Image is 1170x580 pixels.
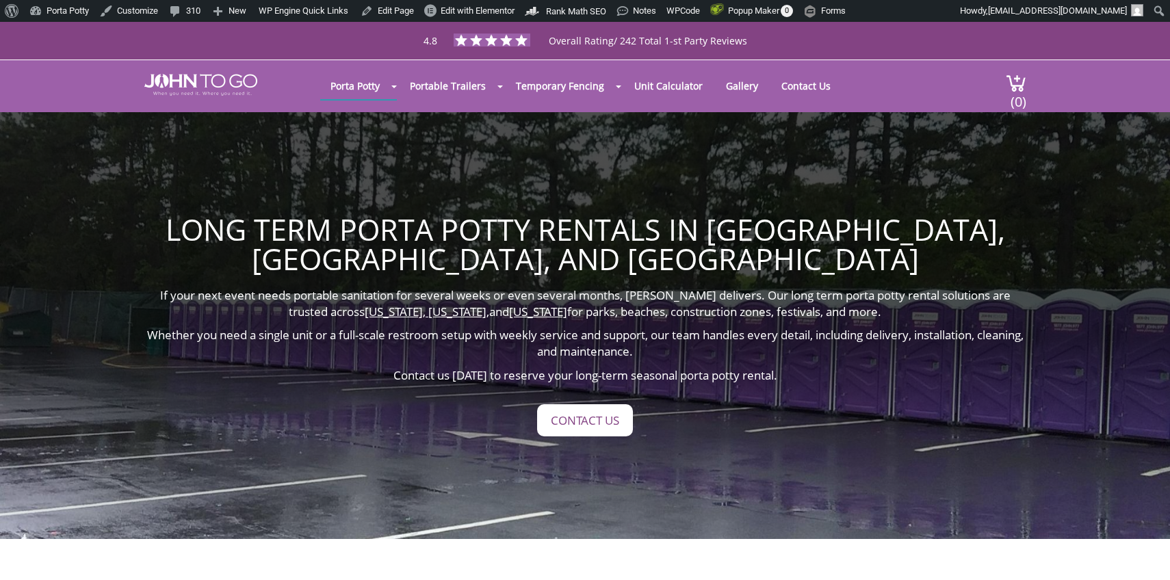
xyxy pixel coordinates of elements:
span: Edit with Elementor [441,5,515,16]
span: Contact us [DATE] to reserve your long-term seasonal porta potty rental. [393,367,777,383]
span: 4.8 [424,34,437,47]
span: If your next event needs portable sanitation for several weeks or even several months, [PERSON_NA... [160,287,1011,319]
img: cart a [1006,74,1026,92]
img: JOHN to go [144,74,257,96]
a: [US_STATE], [365,304,426,319]
a: [US_STATE] [509,304,567,319]
a: CONTACT US [537,404,633,436]
a: [US_STATE], [428,304,489,319]
span: 0 [781,5,793,17]
span: Whether you need a single unit or a full-scale restroom setup with weekly service and support, ou... [147,327,1024,359]
a: Temporary Fencing [506,72,614,99]
h2: Long Term Porta Potty Rentals in [GEOGRAPHIC_DATA], [GEOGRAPHIC_DATA], and [GEOGRAPHIC_DATA] [140,215,1030,274]
a: Unit Calculator [624,72,713,99]
span: Overall Rating/ 242 Total 1-st Party Reviews [549,34,747,75]
a: Portable Trailers [400,72,496,99]
a: Contact Us [771,72,841,99]
a: Gallery [716,72,768,99]
span: Rank Math SEO [546,6,606,16]
span: CONTACT US [551,414,619,426]
span: [EMAIL_ADDRESS][DOMAIN_NAME] [988,5,1127,16]
span: (0) [1010,81,1026,111]
a: Porta Potty [320,72,390,99]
